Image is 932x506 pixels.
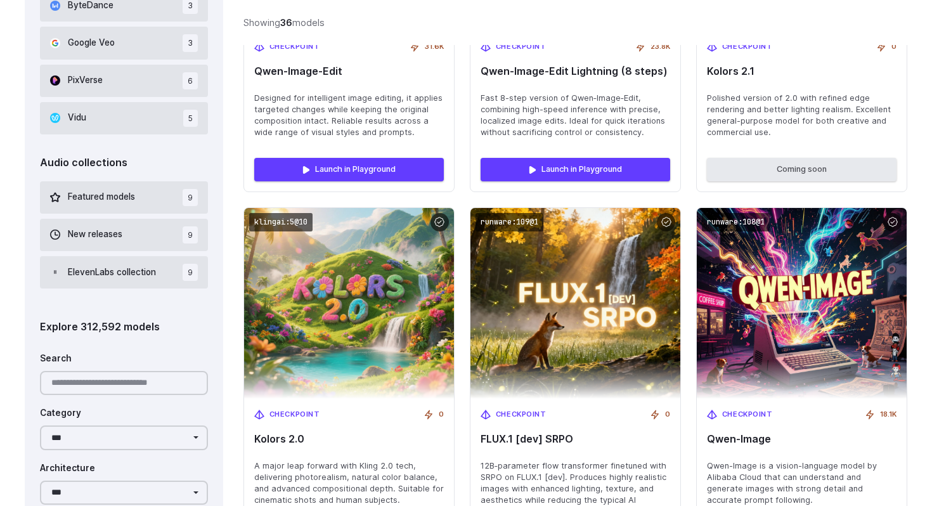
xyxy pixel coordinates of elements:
[68,190,135,204] span: Featured models
[68,111,86,125] span: Vidu
[254,433,444,445] span: Kolors 2.0
[183,189,198,206] span: 9
[40,102,208,134] button: Vidu 5
[481,93,670,138] span: Fast 8-step version of Qwen‑Image‑Edit, combining high-speed inference with precise, localized im...
[40,219,208,251] button: New releases 9
[481,65,670,77] span: Qwen‑Image‑Edit Lightning (8 steps)
[722,409,773,420] span: Checkpoint
[254,460,444,506] span: A major leap forward with Kling 2.0 tech, delivering photorealism, natural color balance, and adv...
[425,41,444,53] span: 31.6K
[707,460,896,506] span: Qwen-Image is a vision-language model by Alibaba Cloud that can understand and generate images wi...
[243,15,325,30] div: Showing models
[40,155,208,171] div: Audio collections
[496,41,547,53] span: Checkpoint
[891,41,896,53] span: 0
[40,181,208,214] button: Featured models 9
[183,226,198,243] span: 9
[439,409,444,420] span: 0
[470,208,680,399] img: FLUX.1 [dev] SRPO
[665,409,670,420] span: 0
[702,213,770,231] code: runware:108@1
[183,72,198,89] span: 6
[40,481,208,505] select: Architecture
[40,352,72,366] label: Search
[707,158,896,181] button: Coming soon
[707,433,896,445] span: Qwen-Image
[254,65,444,77] span: Qwen‑Image‑Edit
[183,34,198,51] span: 3
[40,319,208,335] div: Explore 312,592 models
[40,425,208,450] select: Category
[880,409,896,420] span: 18.1K
[40,462,95,476] label: Architecture
[249,213,313,231] code: klingai:5@10
[68,266,156,280] span: ElevenLabs collection
[40,406,81,420] label: Category
[183,264,198,281] span: 9
[481,433,670,445] span: FLUX.1 [dev] SRPO
[40,256,208,289] button: ElevenLabs collection 9
[254,93,444,138] span: Designed for intelligent image editing, it applies targeted changes while keeping the original co...
[697,208,907,399] img: Qwen-Image
[68,36,115,50] span: Google Veo
[40,65,208,97] button: PixVerse 6
[476,213,543,231] code: runware:109@1
[68,74,103,88] span: PixVerse
[280,17,292,28] strong: 36
[496,409,547,420] span: Checkpoint
[40,371,208,396] input: Search
[40,27,208,59] button: Google Veo 3
[269,41,320,53] span: Checkpoint
[707,65,896,77] span: Kolors 2.1
[650,41,670,53] span: 23.8K
[269,409,320,420] span: Checkpoint
[707,93,896,138] span: Polished version of 2.0 with refined edge rendering and better lighting realism. Excellent genera...
[183,110,198,127] span: 5
[254,158,444,181] a: Launch in Playground
[481,158,670,181] a: Launch in Playground
[244,208,454,399] img: Kolors 2.0
[722,41,773,53] span: Checkpoint
[68,228,122,242] span: New releases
